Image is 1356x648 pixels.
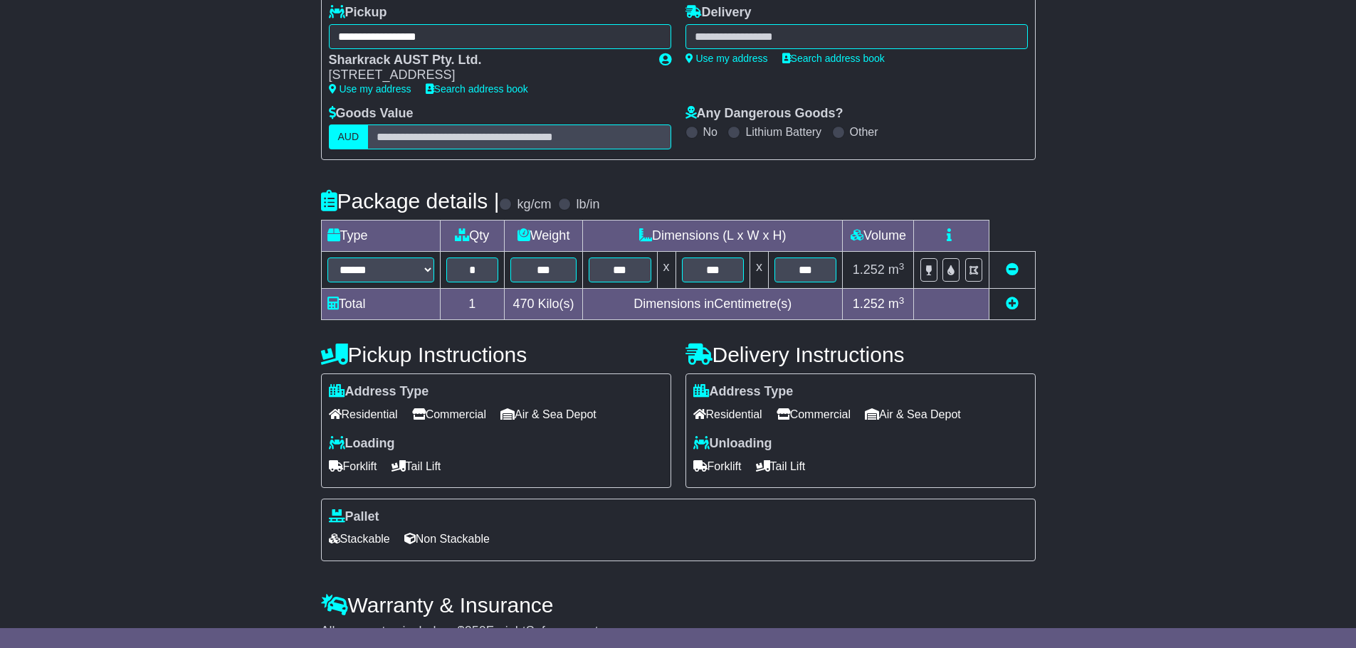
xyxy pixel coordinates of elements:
label: Pallet [329,509,379,525]
td: x [750,252,768,289]
h4: Delivery Instructions [685,343,1036,366]
a: Search address book [782,53,885,64]
span: Non Stackable [404,528,490,550]
span: 250 [465,624,486,638]
label: kg/cm [517,197,551,213]
div: [STREET_ADDRESS] [329,68,645,83]
sup: 3 [899,295,905,306]
label: Pickup [329,5,387,21]
label: lb/in [576,197,599,213]
div: Sharkrack AUST Pty. Ltd. [329,53,645,68]
h4: Pickup Instructions [321,343,671,366]
a: Search address book [426,83,528,95]
td: Type [321,221,440,252]
span: Forklift [693,455,742,477]
a: Use my address [685,53,768,64]
div: All our quotes include a $ FreightSafe warranty. [321,624,1036,639]
label: Address Type [693,384,794,400]
td: 1 [440,289,505,320]
h4: Package details | [321,189,500,213]
a: Use my address [329,83,411,95]
td: Dimensions in Centimetre(s) [583,289,843,320]
span: Stackable [329,528,390,550]
label: Unloading [693,436,772,452]
span: Residential [693,403,762,425]
span: Tail Lift [756,455,806,477]
td: Total [321,289,440,320]
td: Volume [843,221,914,252]
label: Address Type [329,384,429,400]
sup: 3 [899,261,905,272]
span: Forklift [329,455,377,477]
label: Delivery [685,5,752,21]
a: Add new item [1006,297,1019,311]
label: Any Dangerous Goods? [685,106,843,122]
span: 470 [513,297,535,311]
label: AUD [329,124,369,149]
td: Weight [505,221,583,252]
span: 1.252 [853,297,885,311]
td: Dimensions (L x W x H) [583,221,843,252]
span: m [888,262,905,277]
label: Loading [329,436,395,452]
span: Tail Lift [391,455,441,477]
span: Air & Sea Depot [865,403,961,425]
span: m [888,297,905,311]
label: No [703,125,718,139]
span: Commercial [777,403,851,425]
td: Kilo(s) [505,289,583,320]
span: 1.252 [853,262,885,277]
span: Residential [329,403,398,425]
label: Goods Value [329,106,414,122]
a: Remove this item [1006,262,1019,277]
span: Commercial [412,403,486,425]
label: Lithium Battery [745,125,821,139]
label: Other [850,125,878,139]
h4: Warranty & Insurance [321,593,1036,617]
td: x [657,252,676,289]
td: Qty [440,221,505,252]
span: Air & Sea Depot [500,403,596,425]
